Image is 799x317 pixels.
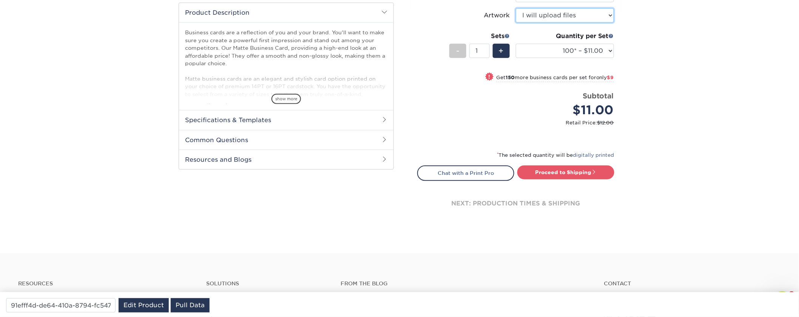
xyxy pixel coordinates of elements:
iframe: Intercom live chat [773,291,791,309]
span: $12.00 [597,120,614,126]
div: next: production times & shipping [417,181,614,226]
h2: Common Questions [179,130,393,150]
a: Edit Product [119,298,169,312]
h4: From the Blog [341,280,584,287]
a: Pull Data [171,298,210,312]
span: $9 [607,75,614,80]
a: Proceed to Shipping [517,165,614,179]
small: Retail Price: [423,119,614,126]
h2: Product Description [179,3,393,22]
a: Contact [604,280,781,287]
strong: Subtotal [583,92,614,100]
h4: Resources [18,280,195,287]
h2: Specifications & Templates [179,110,393,130]
small: The selected quantity will be [497,152,614,158]
span: show more [271,94,301,104]
span: + [499,45,504,57]
strong: 150 [506,75,515,80]
div: Artwork [484,11,510,20]
span: ! [489,73,491,81]
p: Business cards are a reflection of you and your brand. You'll want to make sure you create a powe... [185,29,387,136]
a: Chat with a Print Pro [417,165,514,181]
div: $11.00 [521,101,614,119]
div: Quantity per Set [516,32,614,41]
span: 1 [789,291,795,297]
div: Sets [449,32,510,41]
h2: Resources and Blogs [179,150,393,169]
span: - [456,45,460,57]
span: only [596,75,614,80]
small: Get more business cards per set for [496,75,614,82]
h4: Solutions [206,280,329,287]
a: digitally printed [573,152,614,158]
